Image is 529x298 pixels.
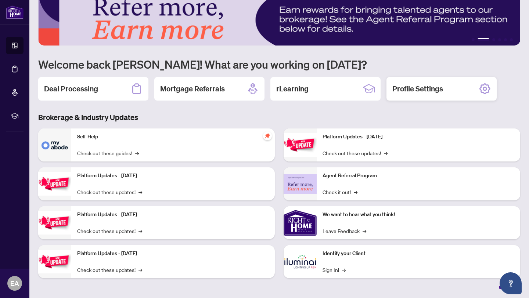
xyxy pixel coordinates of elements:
[392,84,443,94] h2: Profile Settings
[510,38,513,41] button: 6
[6,6,24,19] img: logo
[38,112,520,123] h3: Brokerage & Industry Updates
[323,149,388,157] a: Check out these updates!→
[77,227,142,235] a: Check out these updates!→
[38,250,71,273] img: Platform Updates - July 8, 2025
[38,57,520,71] h1: Welcome back [PERSON_NAME]! What are you working on [DATE]?
[284,133,317,156] img: Platform Updates - June 23, 2025
[77,133,269,141] p: Self-Help
[38,128,71,161] img: Self-Help
[342,266,346,274] span: →
[500,272,522,294] button: Open asap
[323,211,514,219] p: We want to hear what you think!
[276,84,309,94] h2: rLearning
[323,227,366,235] a: Leave Feedback→
[77,266,142,274] a: Check out these updates!→
[492,38,495,41] button: 3
[472,38,475,41] button: 1
[354,188,357,196] span: →
[77,149,139,157] a: Check out these guides!→
[138,188,142,196] span: →
[77,211,269,219] p: Platform Updates - [DATE]
[38,211,71,234] img: Platform Updates - July 21, 2025
[38,172,71,195] img: Platform Updates - September 16, 2025
[263,131,272,140] span: pushpin
[77,250,269,258] p: Platform Updates - [DATE]
[160,84,225,94] h2: Mortgage Referrals
[323,266,346,274] a: Sign In!→
[284,206,317,239] img: We want to hear what you think!
[138,227,142,235] span: →
[77,188,142,196] a: Check out these updates!→
[135,149,139,157] span: →
[323,188,357,196] a: Check it out!→
[504,38,507,41] button: 5
[323,250,514,258] p: Identify your Client
[323,133,514,141] p: Platform Updates - [DATE]
[284,245,317,278] img: Identify your Client
[363,227,366,235] span: →
[138,266,142,274] span: →
[384,149,388,157] span: →
[77,172,269,180] p: Platform Updates - [DATE]
[44,84,98,94] h2: Deal Processing
[478,38,489,41] button: 2
[498,38,501,41] button: 4
[284,174,317,194] img: Agent Referral Program
[323,172,514,180] p: Agent Referral Program
[10,278,19,288] span: EA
